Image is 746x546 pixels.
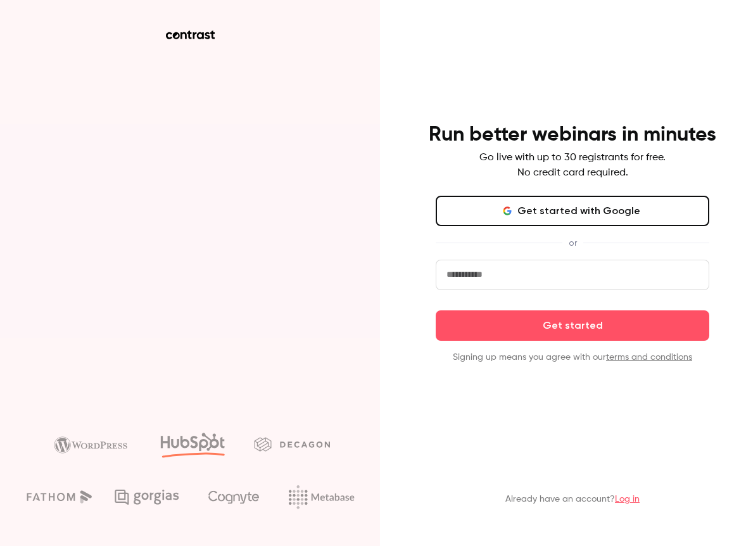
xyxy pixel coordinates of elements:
[479,150,666,181] p: Go live with up to 30 registrants for free. No credit card required.
[505,493,640,505] p: Already have an account?
[562,236,583,250] span: or
[436,351,709,364] p: Signing up means you agree with our
[254,437,330,451] img: decagon
[615,495,640,504] a: Log in
[436,196,709,226] button: Get started with Google
[429,122,716,148] h4: Run better webinars in minutes
[606,353,692,362] a: terms and conditions
[436,310,709,341] button: Get started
